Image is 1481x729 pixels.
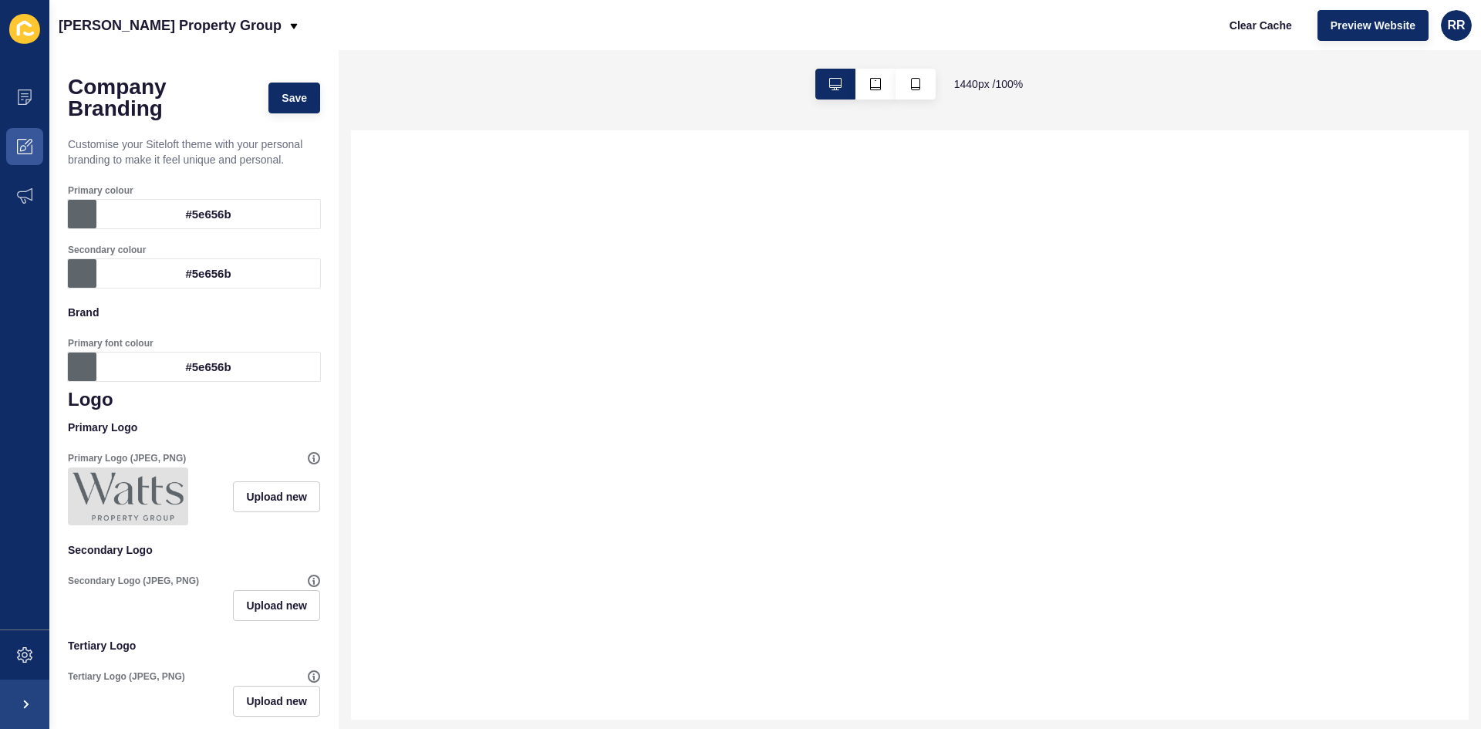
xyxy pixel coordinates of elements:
label: Primary Logo (JPEG, PNG) [68,452,186,464]
label: Primary colour [68,184,133,197]
div: #5e656b [96,259,320,288]
label: Secondary Logo (JPEG, PNG) [68,575,199,587]
p: Secondary Logo [68,533,320,567]
span: Save [282,90,307,106]
div: #5e656b [96,200,320,228]
span: RR [1447,18,1465,33]
span: Upload new [246,489,307,505]
label: Tertiary Logo (JPEG, PNG) [68,670,185,683]
span: Upload new [246,598,307,613]
button: Save [268,83,320,113]
span: 1440 px / 100 % [954,76,1024,92]
h1: Company Branding [68,76,253,120]
p: Primary Logo [68,410,320,444]
span: Preview Website [1331,18,1415,33]
span: Upload new [246,694,307,709]
p: Brand [68,295,320,329]
button: Upload new [233,686,320,717]
button: Upload new [233,590,320,621]
p: Customise your Siteloft theme with your personal branding to make it feel unique and personal. [68,127,320,177]
h1: Logo [68,389,320,410]
button: Clear Cache [1216,10,1305,41]
label: Secondary colour [68,244,146,256]
p: [PERSON_NAME] Property Group [59,6,282,45]
img: ee6e791c7848808ce339ccd90ff0287c.png [71,471,185,522]
p: Tertiary Logo [68,629,320,663]
span: Clear Cache [1230,18,1292,33]
label: Primary font colour [68,337,153,349]
button: Preview Website [1317,10,1429,41]
div: #5e656b [96,353,320,381]
button: Upload new [233,481,320,512]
